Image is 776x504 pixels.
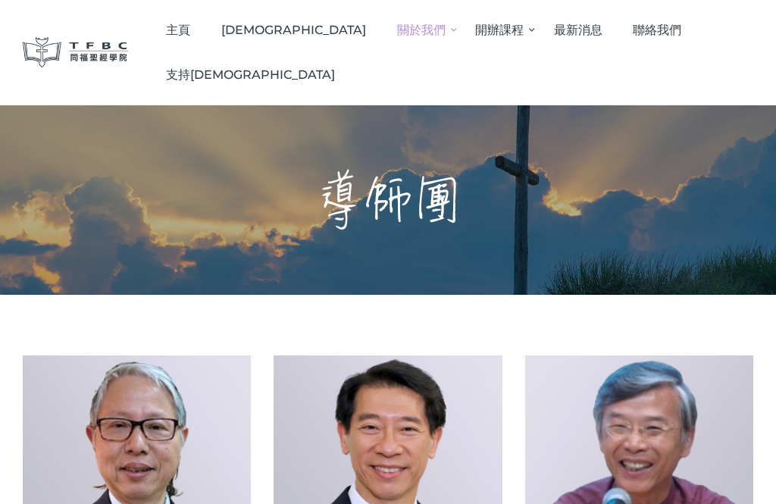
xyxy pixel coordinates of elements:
[538,8,618,52] a: 最新消息
[633,23,681,37] span: 聯絡我們
[166,23,190,37] span: 主頁
[151,52,351,97] a: 支持[DEMOGRAPHIC_DATA]
[314,170,462,230] h1: 導師團
[460,8,539,52] a: 開辦課程
[475,23,524,37] span: 開辦課程
[554,23,602,37] span: 最新消息
[206,8,382,52] a: [DEMOGRAPHIC_DATA]
[618,8,697,52] a: 聯絡我們
[151,8,206,52] a: 主頁
[23,37,128,67] img: 同福聖經學院 TFBC
[221,23,366,37] span: [DEMOGRAPHIC_DATA]
[166,67,335,82] span: 支持[DEMOGRAPHIC_DATA]
[381,8,460,52] a: 關於我們
[397,23,446,37] span: 關於我們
